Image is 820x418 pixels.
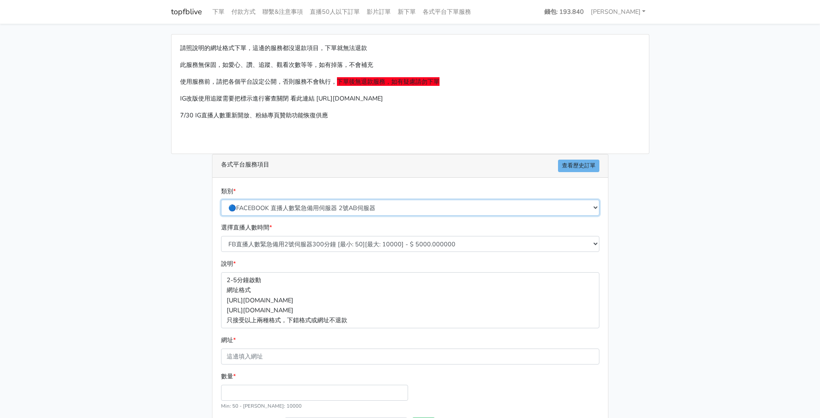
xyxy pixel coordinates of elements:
a: 聯繫&注意事項 [259,3,306,20]
small: Min: 50 - [PERSON_NAME]: 10000 [221,402,302,409]
a: 各式平台下單服務 [419,3,474,20]
div: 各式平台服務項目 [212,154,608,178]
a: [PERSON_NAME] [587,3,649,20]
label: 選擇直播人數時間 [221,223,272,233]
label: 數量 [221,371,236,381]
a: 下單 [209,3,228,20]
p: 使用服務前，請把各個平台設定公開，否則服務不會執行， [180,77,640,87]
a: 錢包: 193.840 [541,3,587,20]
a: topfblive [171,3,202,20]
label: 說明 [221,259,236,269]
a: 影片訂單 [363,3,394,20]
p: 7/30 IG直播人數重新開放、粉絲專頁贊助功能恢復供應 [180,110,640,120]
a: 新下單 [394,3,419,20]
a: 直播50人以下訂單 [306,3,363,20]
label: 網址 [221,335,236,345]
strong: 錢包: 193.840 [544,7,584,16]
p: IG改版使用追蹤需要把標示進行審查關閉 看此連結 [URL][DOMAIN_NAME] [180,94,640,104]
p: 請照說明的網址格式下單，這邊的服務都沒退款項目，下單就無法退款 [180,43,640,53]
p: 2-5分鐘啟動 網址格式 [URL][DOMAIN_NAME] [URL][DOMAIN_NAME] 只接受以上兩種格式，下錯格式或網址不退款 [221,272,599,328]
a: 查看歷史訂單 [558,160,599,172]
a: 付款方式 [228,3,259,20]
label: 類別 [221,186,236,196]
span: 下單後無退款服務，如有疑慮請勿下單 [337,77,440,86]
input: 這邊填入網址 [221,349,599,365]
p: 此服務無保固，如愛心、讚、追蹤、觀看次數等等，如有掉落，不會補充 [180,60,640,70]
